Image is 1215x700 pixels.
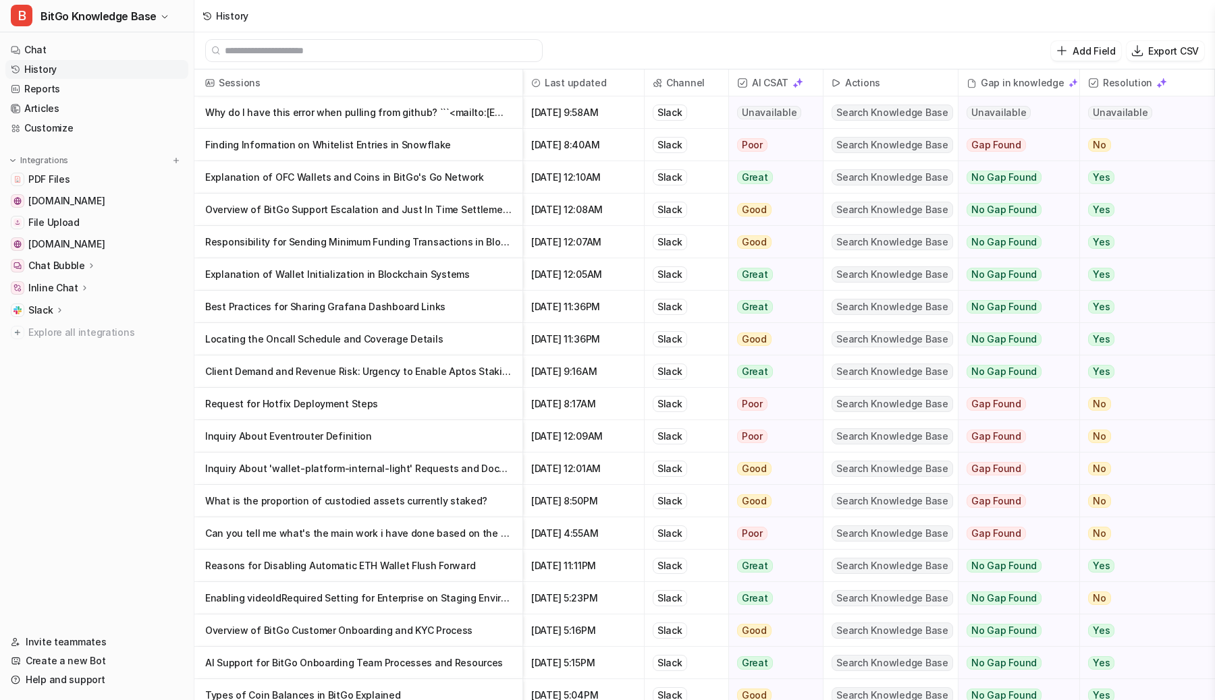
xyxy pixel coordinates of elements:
[1080,517,1204,550] button: No
[729,550,815,582] button: Great
[529,323,639,355] span: [DATE] 11:36PM
[205,614,512,647] p: Overview of BitGo Customer Onboarding and KYC Process
[5,99,188,118] a: Articles
[205,517,512,550] p: Can you tell me what's the main work i have done based on the team-coins-improv channel
[729,161,815,194] button: Great
[529,517,639,550] span: [DATE] 4:55AM
[205,485,512,517] p: What is the proportion of custodied assets currently staked?
[653,169,687,185] div: Slack
[653,105,687,121] div: Slack
[737,138,767,152] span: Poor
[845,69,880,96] h2: Actions
[1051,41,1120,61] button: Add Field
[653,622,687,639] div: Slack
[13,218,22,227] img: File Upload
[205,323,512,355] p: Locating the Oncall Schedule and Coverage Details
[729,614,815,647] button: Good
[205,582,512,614] p: Enabling videoIdRequired Setting for Enterprise on Staging Environment
[967,624,1042,637] span: No Gap Found
[5,154,72,167] button: Integrations
[653,202,687,218] div: Slack
[205,226,512,258] p: Responsibility for Sending Minimum Funding Transactions in Blockchain Wallets
[1088,559,1114,573] span: Yes
[832,461,953,477] span: Search Knowledge Base
[959,388,1069,420] button: Gap Found
[205,129,512,161] p: Finding Information on Whitelist Entries in Snowflake
[737,591,773,605] span: Great
[1088,332,1114,346] span: Yes
[832,396,953,412] span: Search Knowledge Base
[653,558,687,574] div: Slack
[832,428,953,444] span: Search Knowledge Base
[13,306,22,314] img: Slack
[529,420,639,453] span: [DATE] 12:09AM
[1080,129,1204,161] button: No
[1088,203,1114,216] span: Yes
[832,137,953,153] span: Search Knowledge Base
[967,268,1042,281] span: No Gap Found
[959,550,1069,582] button: No Gap Found
[729,323,815,355] button: Good
[205,161,512,194] p: Explanation of OFC Wallets and Coins in BitGo's Go Network
[832,655,953,671] span: Search Knowledge Base
[1080,614,1204,647] button: Yes
[967,171,1042,184] span: No Gap Found
[737,656,773,670] span: Great
[967,430,1026,443] span: Gap Found
[737,268,773,281] span: Great
[967,235,1042,249] span: No Gap Found
[832,331,953,347] span: Search Knowledge Base
[832,234,953,250] span: Search Knowledge Base
[959,226,1069,258] button: No Gap Found
[653,493,687,509] div: Slack
[729,258,815,291] button: Great
[729,517,815,550] button: Poor
[1088,106,1152,119] span: Unavailable
[205,420,512,453] p: Inquiry About Eventrouter Definition
[832,169,953,185] span: Search Knowledge Base
[737,462,772,475] span: Good
[729,355,815,388] button: Great
[737,494,772,508] span: Good
[832,266,953,283] span: Search Knowledge Base
[737,332,772,346] span: Good
[729,194,815,226] button: Good
[832,363,953,380] span: Search Knowledge Base
[13,284,22,292] img: Inline Chat
[216,9,248,23] div: History
[1080,323,1204,355] button: Yes
[959,582,1069,614] button: No Gap Found
[1080,420,1204,453] button: No
[5,670,188,689] a: Help and support
[967,559,1042,573] span: No Gap Found
[28,322,183,343] span: Explore all integrations
[1080,258,1204,291] button: Yes
[832,590,953,606] span: Search Knowledge Base
[967,494,1026,508] span: Gap Found
[8,156,18,165] img: expand menu
[1088,235,1114,249] span: Yes
[729,226,815,258] button: Good
[529,550,639,582] span: [DATE] 11:11PM
[205,258,512,291] p: Explanation of Wallet Initialization in Blockchain Systems
[13,175,22,183] img: PDF Files
[734,69,817,96] span: AI CSAT
[5,213,188,232] a: File UploadFile Upload
[28,237,105,251] span: [DOMAIN_NAME]
[529,96,639,129] span: [DATE] 9:58AM
[832,299,953,315] span: Search Knowledge Base
[1088,268,1114,281] span: Yes
[959,161,1069,194] button: No Gap Found
[1080,582,1204,614] button: No
[1088,591,1111,605] span: No
[737,559,773,573] span: Great
[13,262,22,270] img: Chat Bubble
[1080,355,1204,388] button: Yes
[1085,69,1209,96] span: Resolution
[529,647,639,679] span: [DATE] 5:15PM
[1088,171,1114,184] span: Yes
[28,281,78,295] p: Inline Chat
[205,647,512,679] p: AI Support for BitGo Onboarding Team Processes and Resources
[832,105,953,121] span: Search Knowledge Base
[959,647,1069,679] button: No Gap Found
